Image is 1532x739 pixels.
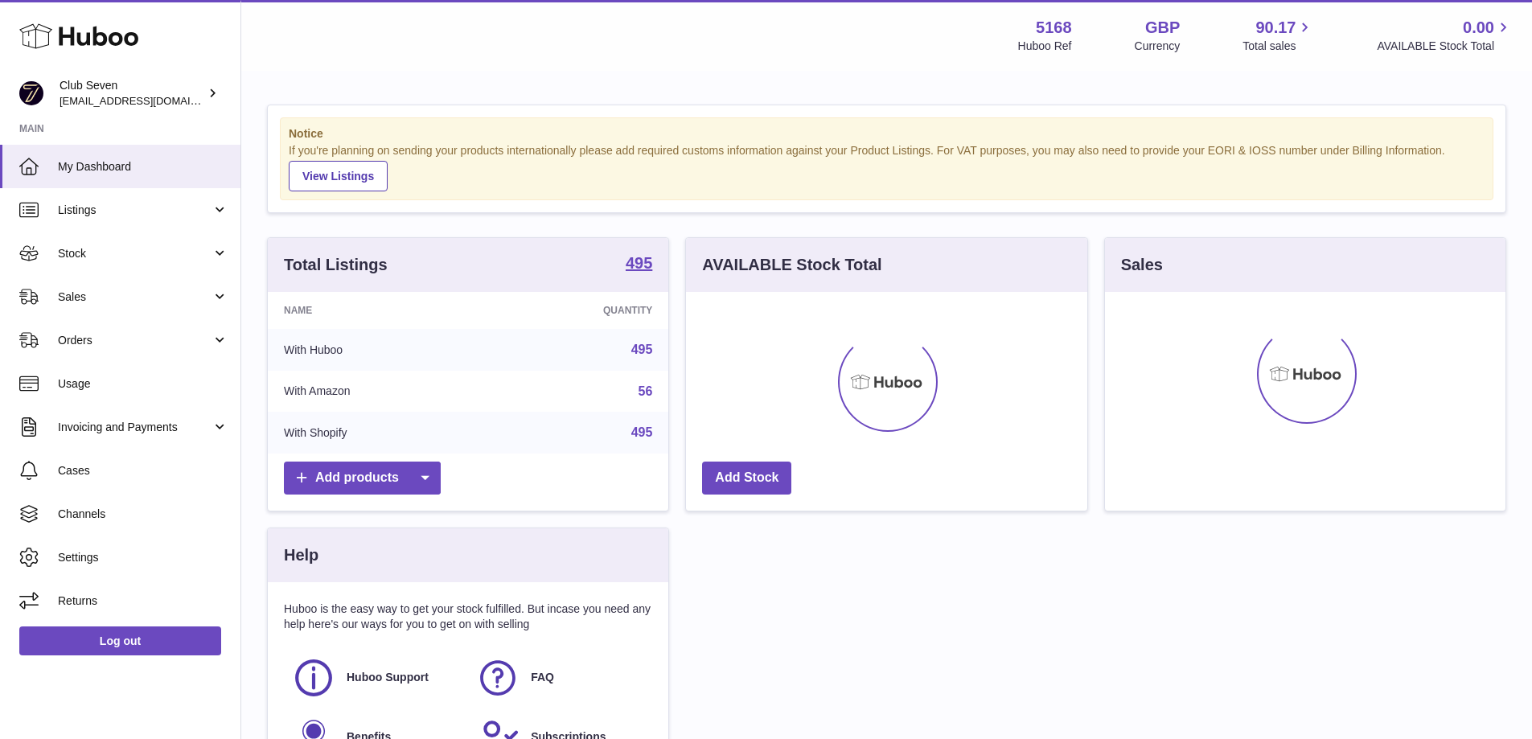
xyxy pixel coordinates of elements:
span: Channels [58,507,228,522]
div: Club Seven [60,78,204,109]
a: Add Stock [702,462,791,495]
span: Returns [58,593,228,609]
strong: Notice [289,126,1485,142]
span: Orders [58,333,212,348]
div: Huboo Ref [1018,39,1072,54]
span: Invoicing and Payments [58,420,212,435]
td: With Amazon [268,371,487,413]
p: Huboo is the easy way to get your stock fulfilled. But incase you need any help here's our ways f... [284,601,652,632]
span: Sales [58,289,212,305]
span: FAQ [531,670,554,685]
a: 90.17 Total sales [1242,17,1314,54]
img: info@wearclubseven.com [19,81,43,105]
a: Huboo Support [292,656,460,700]
strong: 5168 [1036,17,1072,39]
a: 0.00 AVAILABLE Stock Total [1377,17,1513,54]
span: [EMAIL_ADDRESS][DOMAIN_NAME] [60,94,236,107]
span: Listings [58,203,212,218]
div: Currency [1135,39,1181,54]
strong: 495 [626,255,652,271]
a: View Listings [289,161,388,191]
a: 56 [639,384,653,398]
span: Settings [58,550,228,565]
span: Stock [58,246,212,261]
span: Total sales [1242,39,1314,54]
span: 90.17 [1255,17,1296,39]
a: Add products [284,462,441,495]
span: Cases [58,463,228,478]
span: 0.00 [1463,17,1494,39]
a: FAQ [476,656,644,700]
th: Quantity [487,292,669,329]
span: My Dashboard [58,159,228,174]
h3: Help [284,544,318,566]
span: Huboo Support [347,670,429,685]
strong: GBP [1145,17,1180,39]
span: Usage [58,376,228,392]
div: If you're planning on sending your products internationally please add required customs informati... [289,143,1485,191]
h3: AVAILABLE Stock Total [702,254,881,276]
td: With Huboo [268,329,487,371]
th: Name [268,292,487,329]
span: AVAILABLE Stock Total [1377,39,1513,54]
h3: Sales [1121,254,1163,276]
td: With Shopify [268,412,487,454]
a: 495 [626,255,652,274]
a: 495 [631,343,653,356]
a: Log out [19,626,221,655]
a: 495 [631,425,653,439]
h3: Total Listings [284,254,388,276]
